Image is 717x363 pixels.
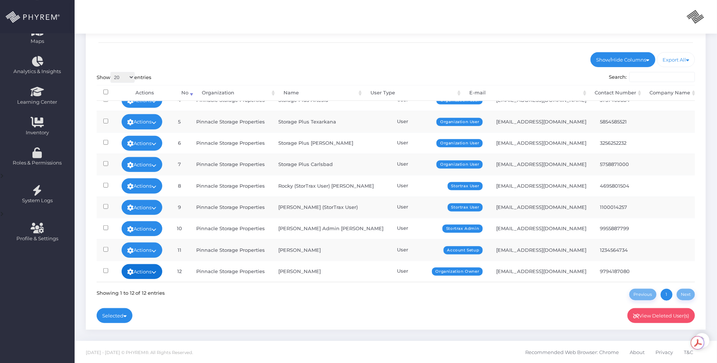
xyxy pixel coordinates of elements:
td: 9794187080 [593,261,648,282]
td: 11 [169,239,190,260]
td: 9955887799 [593,218,648,239]
td: [EMAIL_ADDRESS][DOMAIN_NAME] [489,261,593,282]
div: User [397,96,483,104]
select: Showentries [110,72,135,83]
a: Actions [122,200,163,215]
div: User [397,246,483,254]
input: Search: [629,72,695,82]
td: 3256252232 [593,132,648,154]
td: [EMAIL_ADDRESS][DOMAIN_NAME] [489,239,593,260]
td: [EMAIL_ADDRESS][DOMAIN_NAME] [489,154,593,175]
a: Actions [122,221,163,236]
td: 5758871000 [593,154,648,175]
td: 7 [169,154,190,175]
th: No: activate to sort column ascending [175,85,195,101]
td: Pinnacle Storage Properties [190,154,272,175]
span: Stortrax User [448,203,483,212]
th: E-mail: activate to sort column ascending [463,85,588,101]
th: Company Name: activate to sort column ascending [643,85,697,101]
label: Search: [609,72,695,82]
div: User [397,225,483,232]
td: 8 [169,175,190,196]
span: Stortrax User [448,182,483,190]
td: 1100014257 [593,197,648,218]
td: Pinnacle Storage Properties [190,111,272,132]
span: Inventory [5,129,70,137]
span: Maps [31,38,44,45]
div: User [397,182,483,190]
td: 12 [169,261,190,282]
th: Contact Number: activate to sort column ascending [588,85,643,101]
div: Showing 1 to 12 of 12 entries [97,287,165,297]
span: Privacy [655,344,673,360]
div: User [397,267,483,275]
th: Name: activate to sort column ascending [277,85,364,101]
span: Organization User [436,160,483,169]
td: [PERSON_NAME] Admin [PERSON_NAME] [272,218,390,239]
a: Export All [657,52,695,67]
td: [PERSON_NAME] (StorTrax User) [272,197,390,218]
span: Organization User [436,118,483,126]
td: Pinnacle Storage Properties [190,197,272,218]
label: Show entries [97,72,152,83]
td: [EMAIL_ADDRESS][DOMAIN_NAME] [489,218,593,239]
td: [EMAIL_ADDRESS][DOMAIN_NAME] [489,175,593,196]
th: Organization: activate to sort column ascending [195,85,277,101]
div: User [397,160,483,168]
td: 5854585521 [593,111,648,132]
td: 9 [169,197,190,218]
td: Storage Plus [PERSON_NAME] [272,132,390,154]
a: Actions [122,114,163,129]
td: 5 [169,111,190,132]
div: User [397,203,483,211]
span: Organization User [436,139,483,147]
th: Actions [115,85,175,101]
a: Actions [122,264,163,279]
td: [EMAIL_ADDRESS][DOMAIN_NAME] [489,197,593,218]
span: Analytics & Insights [5,68,70,75]
span: Stortrax Admin [442,225,483,233]
td: 10 [169,218,190,239]
td: Pinnacle Storage Properties [190,261,272,282]
td: Rocky (StorTrax User) [PERSON_NAME] [272,175,390,196]
span: Profile & Settings [16,235,58,242]
span: About [630,344,645,360]
a: Show/Hide Columns [591,52,655,67]
td: 1234564734 [593,239,648,260]
td: [EMAIL_ADDRESS][DOMAIN_NAME] [489,132,593,154]
td: [PERSON_NAME] [272,261,390,282]
span: Roles & Permissions [5,159,70,167]
td: Pinnacle Storage Properties [190,175,272,196]
a: Selected [97,308,133,323]
a: Actions [122,136,163,151]
span: Recommended Web Browser: Chrome [525,344,619,360]
a: View Deleted User(s) [627,308,695,323]
th: User Type: activate to sort column ascending [364,85,463,101]
a: 1 [661,289,673,301]
span: System Logs [5,197,70,204]
td: Pinnacle Storage Properties [190,239,272,260]
div: User [397,139,483,147]
td: [PERSON_NAME] [272,239,390,260]
td: Pinnacle Storage Properties [190,218,272,239]
span: Learning Center [5,98,70,106]
a: Actions [122,178,163,193]
span: T&C [684,344,693,360]
td: 4695801504 [593,175,648,196]
div: User [397,118,483,125]
td: 6 [169,132,190,154]
span: Organization Owner [432,267,483,276]
span: Account Setup [444,246,483,254]
td: Pinnacle Storage Properties [190,132,272,154]
td: [EMAIL_ADDRESS][DOMAIN_NAME] [489,111,593,132]
a: Actions [122,157,163,172]
td: Storage Plus Carlsbad [272,154,390,175]
a: Actions [122,242,163,257]
td: Storage Plus Texarkana [272,111,390,132]
span: [DATE] - [DATE] © PHYREM®. All Rights Reserved. [86,350,193,355]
